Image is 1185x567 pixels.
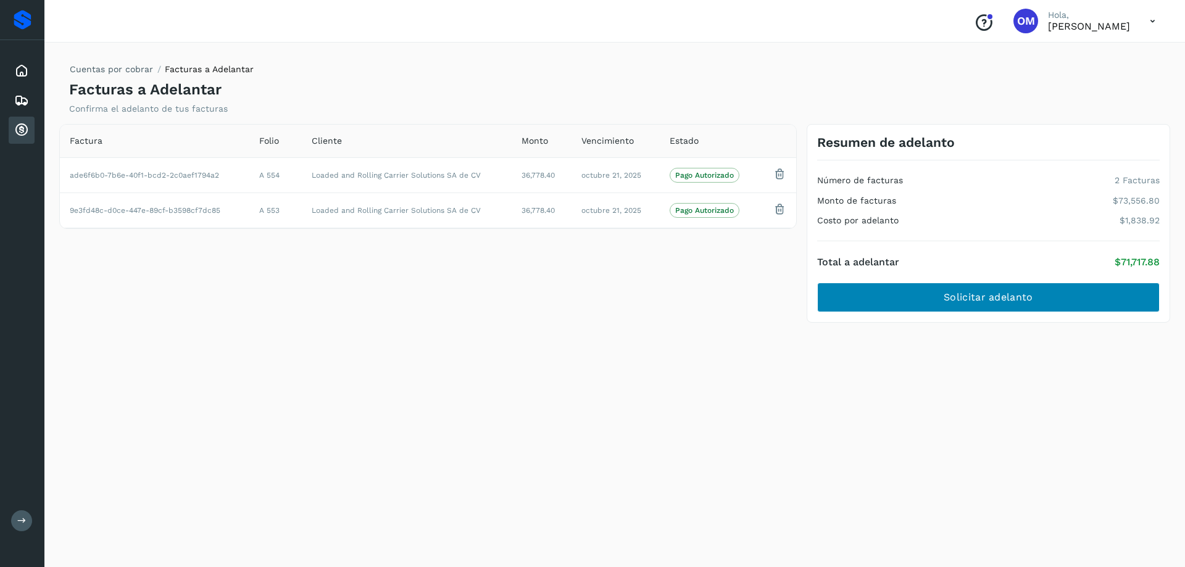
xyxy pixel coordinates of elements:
[522,171,555,180] span: 36,778.40
[69,104,228,114] p: Confirma el adelanto de tus facturas
[259,135,279,147] span: Folio
[817,175,903,186] h4: Número de facturas
[581,206,641,215] span: octubre 21, 2025
[302,193,512,228] td: Loaded and Rolling Carrier Solutions SA de CV
[581,135,634,147] span: Vencimiento
[249,193,302,228] td: A 553
[522,206,555,215] span: 36,778.40
[817,256,899,268] h4: Total a adelantar
[9,87,35,114] div: Embarques
[817,215,899,226] h4: Costo por adelanto
[675,206,734,215] p: Pago Autorizado
[1115,256,1160,268] p: $71,717.88
[249,157,302,192] td: A 554
[581,171,641,180] span: octubre 21, 2025
[675,171,734,180] p: Pago Autorizado
[1048,20,1130,32] p: OZIEL MATA MURO
[60,193,249,228] td: 9e3fd48c-d0ce-447e-89cf-b3598cf7dc85
[60,157,249,192] td: ade6f6b0-7b6e-40f1-bcd2-2c0aef1794a2
[9,117,35,144] div: Cuentas por cobrar
[1120,215,1160,226] p: $1,838.92
[312,135,342,147] span: Cliente
[1048,10,1130,20] p: Hola,
[9,57,35,85] div: Inicio
[817,196,896,206] h4: Monto de facturas
[302,157,512,192] td: Loaded and Rolling Carrier Solutions SA de CV
[70,64,153,74] a: Cuentas por cobrar
[69,63,254,81] nav: breadcrumb
[1115,175,1160,186] p: 2 Facturas
[817,283,1160,312] button: Solicitar adelanto
[670,135,699,147] span: Estado
[1113,196,1160,206] p: $73,556.80
[70,135,102,147] span: Factura
[944,291,1033,304] span: Solicitar adelanto
[69,81,222,99] h4: Facturas a Adelantar
[817,135,955,150] h3: Resumen de adelanto
[165,64,254,74] span: Facturas a Adelantar
[522,135,548,147] span: Monto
